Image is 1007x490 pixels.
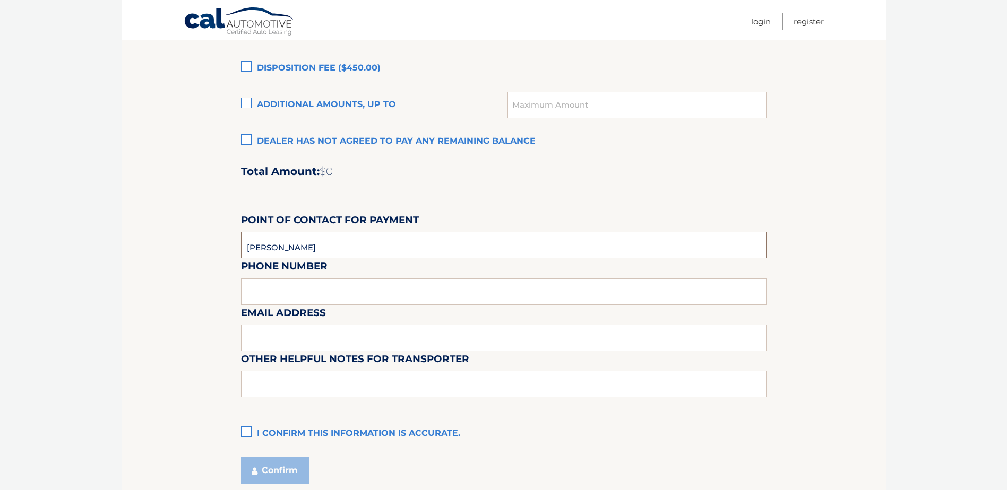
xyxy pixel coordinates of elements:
[751,13,771,30] a: Login
[241,457,309,484] button: Confirm
[241,94,508,116] label: Additional amounts, up to
[184,7,295,38] a: Cal Automotive
[507,92,766,118] input: Maximum Amount
[241,305,326,325] label: Email Address
[794,13,824,30] a: Register
[241,423,767,444] label: I confirm this information is accurate.
[320,165,333,178] span: $0
[241,131,767,152] label: Dealer has not agreed to pay any remaining balance
[241,165,767,178] h2: Total Amount:
[241,351,469,371] label: Other helpful notes for transporter
[241,212,419,232] label: Point of Contact for Payment
[241,58,767,79] label: Disposition Fee ($450.00)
